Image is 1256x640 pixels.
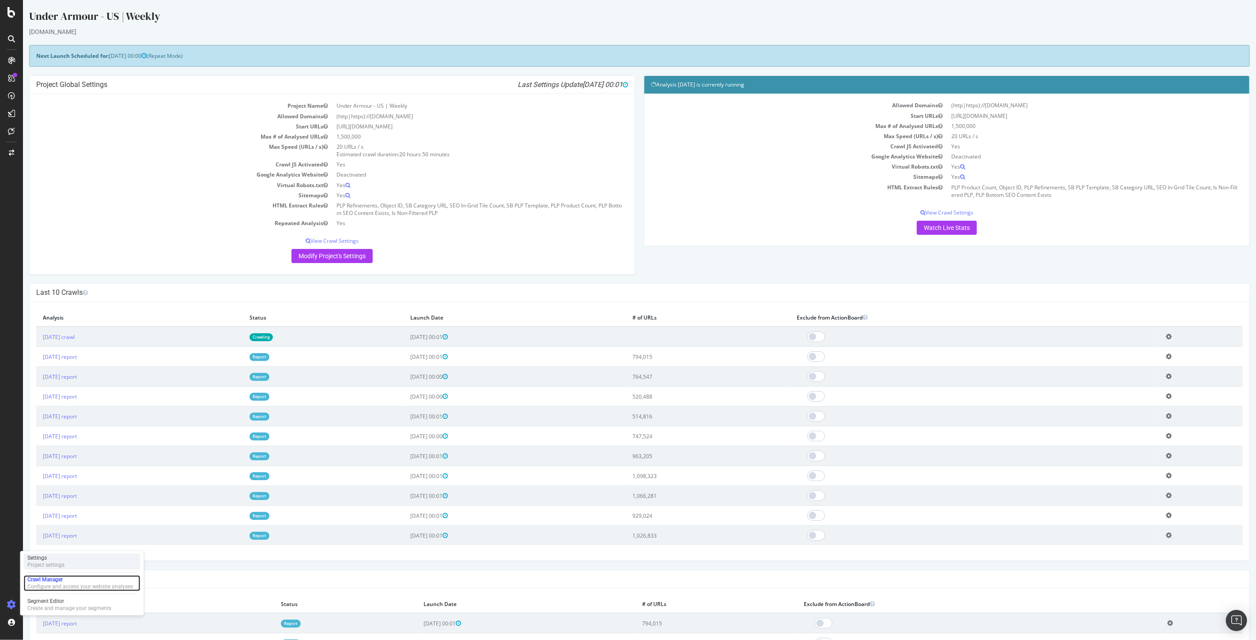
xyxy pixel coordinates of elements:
td: Allowed Domains [628,100,924,110]
a: [DATE] report [20,373,54,380]
a: SettingsProject settings [24,553,140,569]
i: Last Settings Update [495,80,605,89]
a: [DATE] report [20,532,54,539]
td: Yes [309,218,605,228]
td: Crawl JS Activated [628,141,924,151]
th: Exclude from ActionBoard [775,595,1138,613]
td: Max # of Analysed URLs [628,121,924,131]
td: Repeated Analysis [13,218,309,228]
div: Crawl Manager [27,576,133,583]
a: [DATE] report [20,512,54,520]
span: [DATE] 00:01 [387,532,425,539]
a: Report [227,532,246,539]
a: Modify Project's Settings [269,249,350,263]
span: [DATE] 00:01 [387,353,425,361]
th: Exclude from ActionBoard [767,309,1136,327]
span: [DATE] 00:00 [387,373,425,380]
td: Yes [309,190,605,200]
td: 1,500,000 [924,121,1220,131]
td: 1,098,323 [603,466,767,486]
td: Max # of Analysed URLs [13,132,309,142]
a: Report [227,512,246,520]
td: (http|https)://[DOMAIN_NAME] [924,100,1220,110]
td: PLP Product Count, Object ID, PLP Refinements, SB PLP Template, SB Category URL, SEO In-Grid Tile... [924,182,1220,200]
span: 20 hours 50 minutes [376,151,427,158]
td: Sitemaps [628,172,924,182]
a: Report [227,353,246,361]
td: Yes [924,172,1220,182]
td: HTML Extract Rules [628,182,924,200]
td: 929,024 [603,506,767,526]
a: Report [227,373,246,380]
td: [URL][DOMAIN_NAME] [309,121,605,132]
h4: Crawl History [13,575,1220,584]
div: Configure and access your website analyses [27,583,133,590]
td: Virtual Robots.txt [628,162,924,172]
a: Report [227,433,246,440]
span: [DATE] 00:01 [387,333,425,341]
th: Launch Date [381,309,603,327]
td: Yes [309,180,605,190]
td: 747,524 [603,426,767,446]
a: Report [227,492,246,500]
td: Start URLs [628,111,924,121]
span: [DATE] 00:00 [387,433,425,440]
p: View Crawl Settings [13,237,605,245]
span: [DATE] 00:01 [560,80,605,89]
td: Yes [924,141,1220,151]
a: Report [227,452,246,460]
td: Yes [309,159,605,169]
a: [DATE] report [20,492,54,500]
th: Status [220,309,380,327]
td: Crawl JS Activated [13,159,309,169]
td: Under Armour - US | Weekly [309,101,605,111]
span: [DATE] 00:00 [86,52,124,60]
th: # of URLs [613,595,774,613]
a: [DATE] report [20,472,54,480]
p: View Crawl Settings [628,209,1220,216]
a: Watch Live Stats [894,221,954,235]
a: Report [227,472,246,480]
td: 20 URLs / s [924,131,1220,141]
th: Status [251,595,394,613]
a: [DATE] report [20,452,54,460]
td: Start URLs [13,121,309,132]
div: [DOMAIN_NAME] [6,27,1227,36]
td: Virtual Robots.txt [13,180,309,190]
a: Report [227,393,246,400]
span: [DATE] 00:01 [387,413,425,420]
td: 794,015 [613,613,774,633]
div: Settings [27,554,64,561]
td: Google Analytics Website [628,151,924,162]
div: Create and manage your segments [27,605,111,612]
td: 20 URLs / s Estimated crawl duration: [309,142,605,159]
td: Max Speed (URLs / s) [628,131,924,141]
td: 1,026,833 [603,526,767,546]
a: Segment EditorCreate and manage your segments [24,597,140,613]
div: Open Intercom Messenger [1226,610,1247,631]
h4: Last 10 Crawls [13,288,1220,297]
a: Crawling [227,333,250,341]
td: [URL][DOMAIN_NAME] [924,111,1220,121]
div: (Repeat Mode) [6,45,1227,67]
td: Yes [924,162,1220,172]
th: Analysis [13,595,251,613]
a: [DATE] report [20,393,54,400]
a: Crawl ManagerConfigure and access your website analyses [24,575,140,591]
td: Sitemaps [13,190,309,200]
td: Google Analytics Website [13,169,309,180]
td: Max Speed (URLs / s) [13,142,309,159]
td: 520,488 [603,387,767,407]
td: PLP Refinements, Object ID, SB Category URL, SEO In-Grid Tile Count, SB PLP Template, PLP Product... [309,200,605,218]
td: 1,066,281 [603,486,767,506]
span: [DATE] 00:01 [401,620,438,627]
a: Report [258,620,278,627]
a: Report [227,413,246,420]
td: 963,205 [603,446,767,466]
a: [DATE] report [20,413,54,420]
span: [DATE] 00:00 [387,393,425,400]
td: 794,015 [603,347,767,367]
td: 764,547 [603,367,767,387]
div: Under Armour - US | Weekly [6,9,1227,27]
span: [DATE] 00:01 [387,512,425,520]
